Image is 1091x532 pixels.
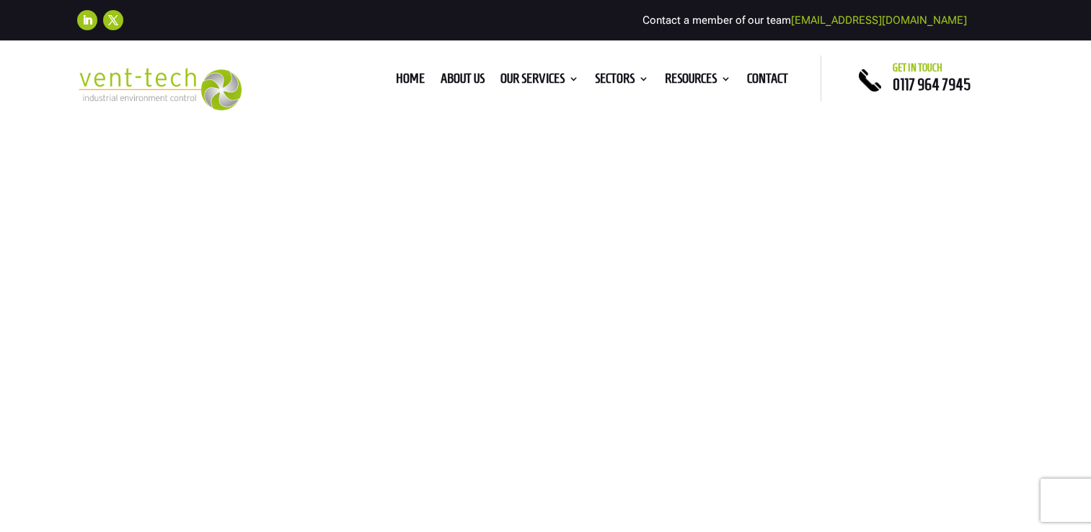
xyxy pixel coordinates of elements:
[893,62,942,74] span: Get in touch
[441,74,485,89] a: About us
[642,14,967,27] span: Contact a member of our team
[77,68,242,110] img: 2023-09-27T08_35_16.549ZVENT-TECH---Clear-background
[747,74,788,89] a: Contact
[791,14,967,27] a: [EMAIL_ADDRESS][DOMAIN_NAME]
[103,10,123,30] a: Follow on X
[500,74,579,89] a: Our Services
[396,74,425,89] a: Home
[893,76,971,93] a: 0117 964 7945
[595,74,649,89] a: Sectors
[77,10,97,30] a: Follow on LinkedIn
[665,74,731,89] a: Resources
